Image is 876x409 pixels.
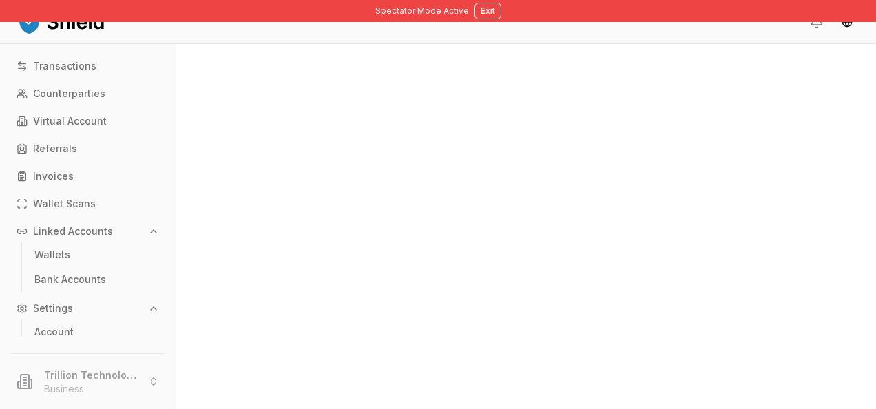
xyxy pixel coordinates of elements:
[11,193,165,215] a: Wallet Scans
[33,304,73,313] p: Settings
[11,165,165,187] a: Invoices
[11,138,165,160] a: Referrals
[34,250,70,260] p: Wallets
[11,110,165,132] a: Virtual Account
[11,83,165,105] a: Counterparties
[11,55,165,77] a: Transactions
[29,269,149,291] a: Bank Accounts
[33,116,107,126] p: Virtual Account
[33,144,77,154] p: Referrals
[34,327,74,337] p: Account
[33,227,113,236] p: Linked Accounts
[33,61,96,71] p: Transactions
[33,171,74,181] p: Invoices
[34,275,106,284] p: Bank Accounts
[11,297,165,319] button: Settings
[33,199,96,209] p: Wallet Scans
[474,3,501,19] button: Exit
[29,244,149,266] a: Wallets
[11,220,165,242] button: Linked Accounts
[29,321,149,343] a: Account
[375,6,469,17] span: Spectator Mode Active
[33,89,105,98] p: Counterparties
